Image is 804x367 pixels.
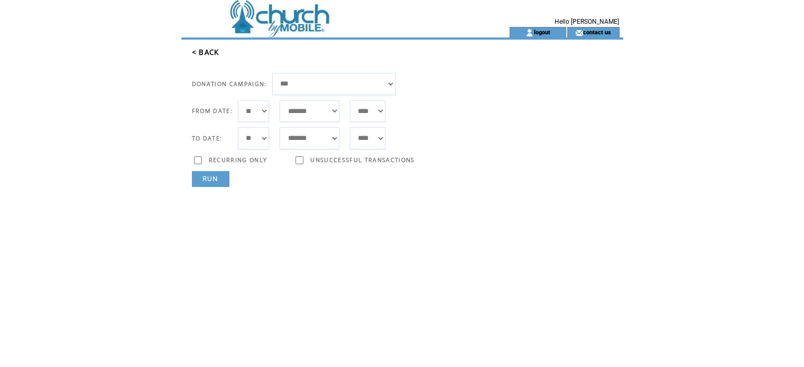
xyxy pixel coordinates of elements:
[192,171,229,187] a: RUN
[209,156,267,164] span: RECURRING ONLY
[525,29,533,37] img: account_icon.gif
[575,29,583,37] img: contact_us_icon.gif
[310,156,414,164] span: UNSUCCESSFUL TRANSACTIONS
[555,18,619,25] span: Hello [PERSON_NAME]
[583,29,611,35] a: contact us
[192,80,267,88] span: DONATION CAMPAIGN:
[192,135,223,142] span: TO DATE:
[192,48,219,57] a: < BACK
[192,107,233,115] span: FROM DATE:
[533,29,550,35] a: logout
